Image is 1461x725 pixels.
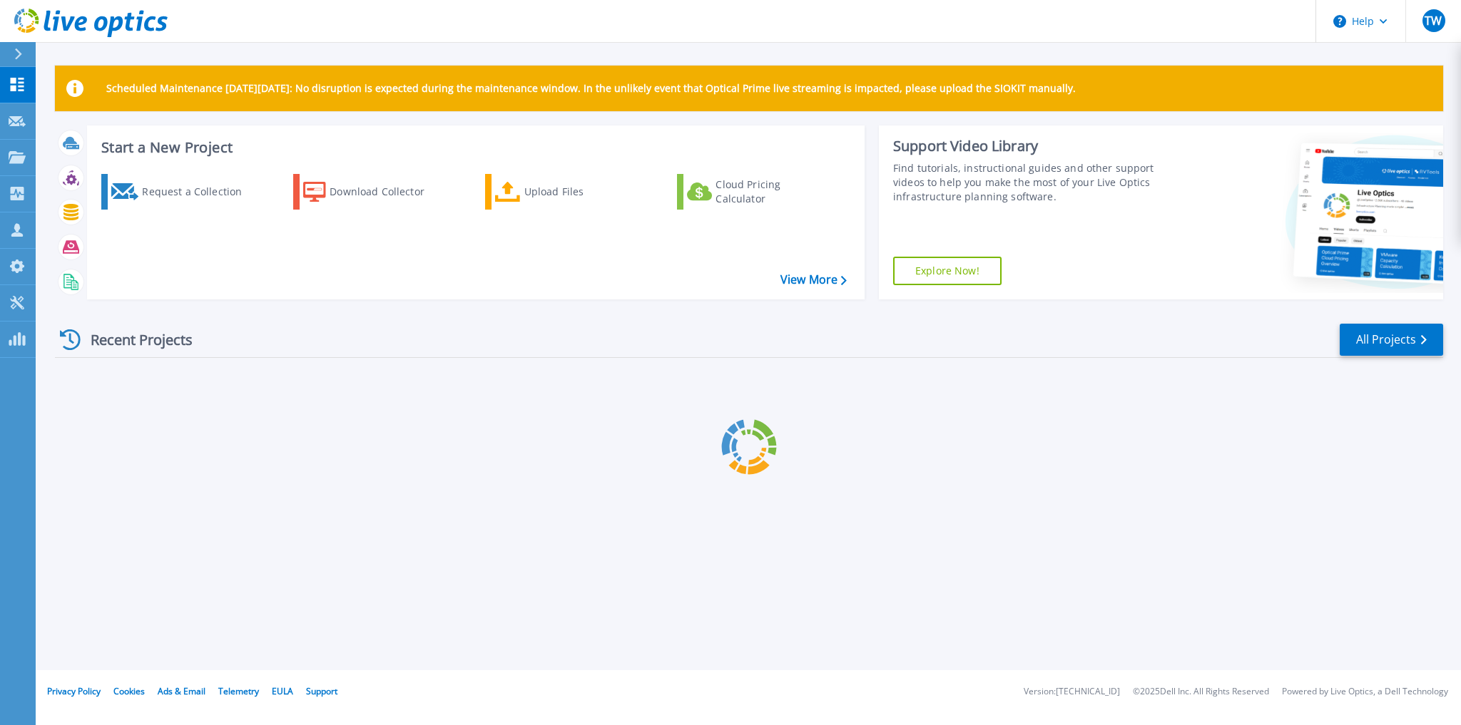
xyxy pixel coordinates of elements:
[1282,687,1448,696] li: Powered by Live Optics, a Dell Technology
[677,174,836,210] a: Cloud Pricing Calculator
[101,174,260,210] a: Request a Collection
[780,273,847,287] a: View More
[55,322,212,357] div: Recent Projects
[1340,324,1443,356] a: All Projects
[306,685,337,697] a: Support
[106,83,1076,94] p: Scheduled Maintenance [DATE][DATE]: No disruption is expected during the maintenance window. In t...
[893,161,1182,204] div: Find tutorials, instructional guides and other support videos to help you make the most of your L...
[158,685,205,697] a: Ads & Email
[485,174,644,210] a: Upload Files
[272,685,293,697] a: EULA
[1425,15,1442,26] span: TW
[893,137,1182,155] div: Support Video Library
[330,178,444,206] div: Download Collector
[524,178,638,206] div: Upload Files
[218,685,259,697] a: Telemetry
[1133,687,1269,696] li: © 2025 Dell Inc. All Rights Reserved
[1024,687,1120,696] li: Version: [TECHNICAL_ID]
[142,178,256,206] div: Request a Collection
[101,140,846,155] h3: Start a New Project
[716,178,830,206] div: Cloud Pricing Calculator
[293,174,452,210] a: Download Collector
[47,685,101,697] a: Privacy Policy
[893,257,1002,285] a: Explore Now!
[113,685,145,697] a: Cookies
